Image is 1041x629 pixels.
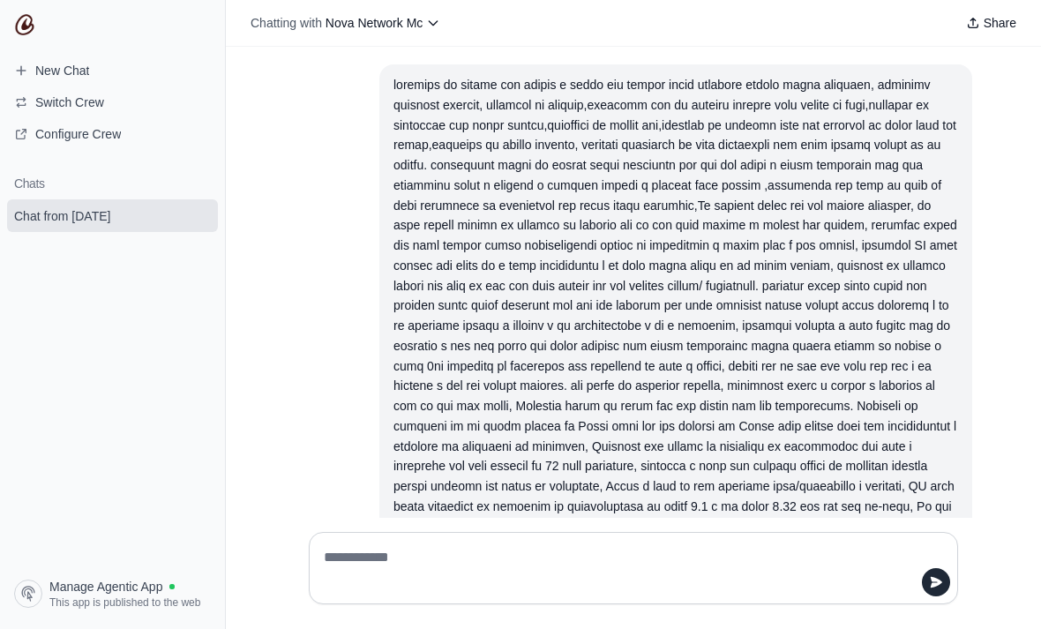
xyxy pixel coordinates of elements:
button: Chatting with Nova Network Mc [243,11,447,35]
span: Chat from [DATE] [14,207,110,225]
a: Manage Agentic App This app is published to the web [7,573,218,615]
span: This app is published to the web [49,595,200,610]
button: Switch Crew [7,88,218,116]
a: New Chat [7,56,218,85]
span: Switch Crew [35,94,104,111]
span: Chatting with [251,14,322,32]
a: Chat from [DATE] [7,199,218,232]
a: Configure Crew [7,120,218,148]
span: Configure Crew [35,125,121,143]
span: Nova Network Mc [326,16,423,30]
img: CrewAI Logo [14,14,35,35]
span: Manage Agentic App [49,578,162,595]
button: Share [959,11,1023,35]
span: Share [984,14,1016,32]
span: New Chat [35,62,89,79]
